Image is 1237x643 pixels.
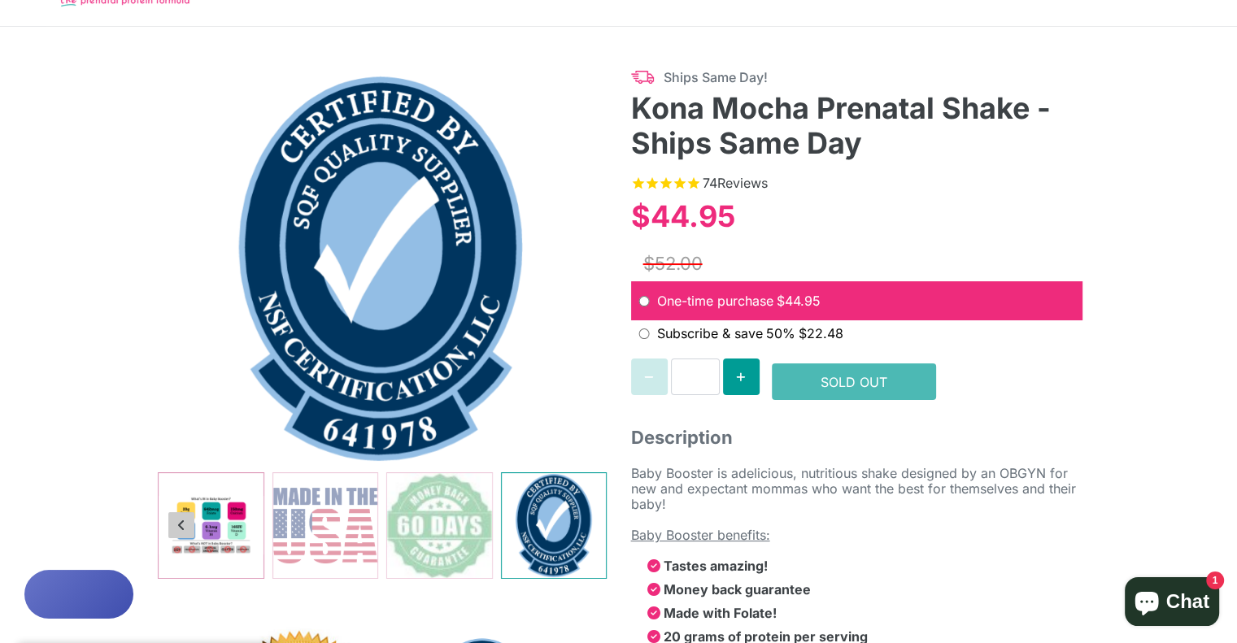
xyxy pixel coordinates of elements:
[631,91,1082,161] h3: Kona Mocha Prenatal Shake - Ships Same Day
[657,325,766,341] span: Subscribe & save
[766,325,799,341] span: 50%
[1120,577,1224,630] inbox-online-store-chat: Shopify online store chat
[664,558,768,574] strong: Tastes amazing!
[671,358,720,395] input: Quantity for Kona Mocha Prenatal Shake - Ships Same Day
[631,466,1082,512] p: delicious, nutritious shake designed by an OBGYN for new and expectant mommas who want the best f...
[631,173,1082,194] span: Rated 4.9 out of 5 stars 74 reviews
[639,246,707,281] div: $52.00
[703,175,768,191] span: 74 reviews
[272,473,377,578] img: Kona Mocha Prenatal Shake - Ships Same Day
[501,473,606,578] img: Kona Mocha Prenatal Shake - Ships Same Day
[723,358,760,395] button: Increase quantity for Kona Mocha Prenatal Shake - Ships Same Day
[657,293,777,309] span: One-time purchase
[168,512,194,538] button: Previous slide
[799,325,843,341] span: recurring price
[631,465,738,481] span: Baby Booster is a
[631,424,1082,451] span: Description
[387,473,492,578] img: Kona Mocha Prenatal Shake - Ships Same Day
[664,605,777,621] strong: Made with Folate!
[664,581,811,597] strong: Money back guarantee
[631,194,735,238] div: $44.95
[159,473,264,578] img: Kona Mocha Prenatal Shake - Ships Same Day
[664,67,1082,87] span: Ships Same Day!
[24,570,133,619] button: Rewards
[631,527,770,543] span: Baby Booster benefits:
[212,74,549,464] img: Kona Mocha Prenatal Shake - Ships Same Day
[777,293,821,309] span: original price
[717,175,768,191] span: Reviews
